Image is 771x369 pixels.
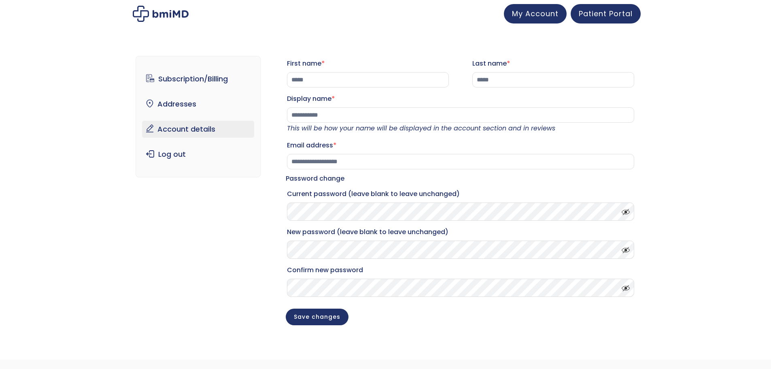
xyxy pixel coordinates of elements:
label: Confirm new password [287,264,634,277]
button: Save changes [286,309,348,325]
a: Log out [142,146,254,163]
label: First name [287,57,449,70]
label: Last name [472,57,634,70]
label: Email address [287,139,634,152]
img: My account [133,6,189,22]
nav: Account pages [136,56,261,177]
a: Patient Portal [571,4,641,23]
a: Account details [142,121,254,138]
a: Subscription/Billing [142,70,254,87]
legend: Password change [286,173,344,184]
a: Addresses [142,96,254,113]
label: Current password (leave blank to leave unchanged) [287,188,634,200]
span: My Account [512,9,559,19]
a: My Account [504,4,567,23]
em: This will be how your name will be displayed in the account section and in reviews [287,124,555,133]
label: New password (leave blank to leave unchanged) [287,226,634,239]
label: Display name [287,92,634,105]
span: Patient Portal [579,9,633,19]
